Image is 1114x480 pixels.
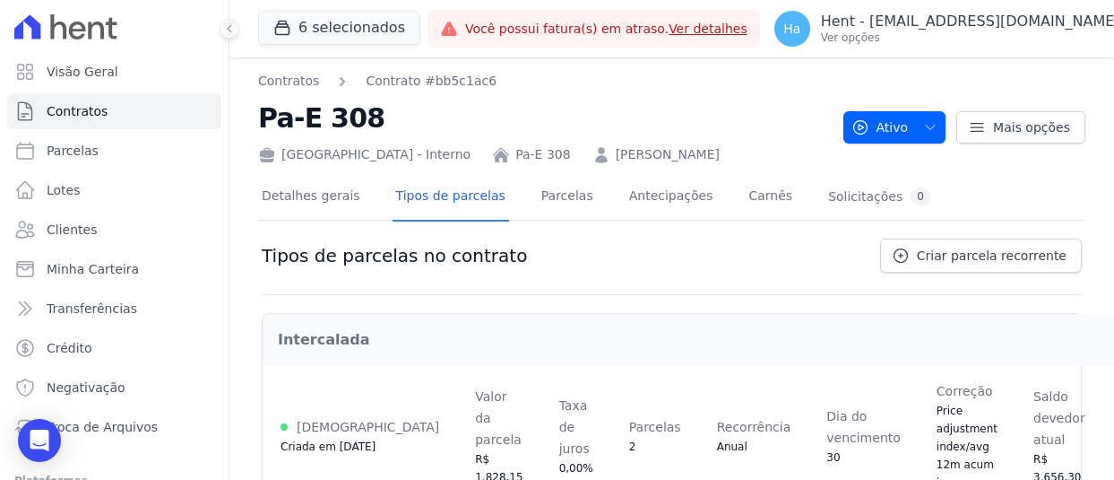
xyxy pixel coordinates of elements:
span: Criada em [DATE] [281,441,376,453]
a: Minha Carteira [7,251,221,287]
span: Você possui fatura(s) em atraso. [465,20,747,39]
span: Valor da parcela [475,389,522,447]
span: Parcelas [629,420,681,434]
a: Troca de Arquivos [7,409,221,445]
a: Parcelas [538,174,597,222]
span: Anual [717,441,747,453]
a: Contrato #bb5c1ac6 [366,72,497,91]
a: Criar parcela recorrente [880,239,1082,273]
span: Recorrência [717,420,791,434]
a: Parcelas [7,133,221,169]
a: [PERSON_NAME] [616,145,720,164]
span: Visão Geral [47,63,118,81]
div: [GEOGRAPHIC_DATA] - Interno [258,145,471,164]
a: Detalhes gerais [258,174,364,222]
span: Ha [783,22,800,35]
a: Transferências [7,291,221,327]
span: Dia do vencimento [826,409,901,445]
nav: Breadcrumb [258,72,497,91]
span: [DEMOGRAPHIC_DATA] [297,420,439,434]
a: Carnês [745,174,796,222]
span: 2 [629,441,636,453]
span: Troca de Arquivos [47,418,158,436]
span: Transferências [47,300,137,318]
div: 0 [910,188,931,205]
a: Contratos [258,72,319,91]
a: Tipos de parcelas [393,174,509,222]
span: Correção [937,384,993,398]
h2: Pa-E 308 [258,98,829,138]
span: Lotes [47,181,81,199]
div: Open Intercom Messenger [18,419,61,462]
span: Criar parcela recorrente [917,247,1067,265]
span: Negativação [47,379,125,397]
span: 0,00% [559,462,593,475]
span: Ativo [851,111,909,144]
a: Pa-E 308 [515,145,570,164]
button: 6 selecionados [258,11,420,45]
span: Parcelas [47,142,99,160]
a: Contratos [7,93,221,129]
span: Clientes [47,221,97,239]
span: Saldo devedor atual [1033,389,1085,447]
a: Clientes [7,212,221,248]
span: Mais opções [993,118,1070,136]
nav: Breadcrumb [258,72,829,91]
a: Ver detalhes [669,22,747,36]
span: 30 [826,451,840,464]
span: Minha Carteira [47,260,139,278]
h1: Tipos de parcelas no contrato [262,245,527,266]
a: Antecipações [626,174,717,222]
a: Lotes [7,172,221,208]
button: Ativo [843,111,946,144]
a: Visão Geral [7,54,221,90]
div: Solicitações [828,188,931,205]
span: Crédito [47,339,92,357]
a: Negativação [7,370,221,406]
a: Crédito [7,330,221,366]
span: Contratos [47,102,108,120]
span: Taxa de juros [559,398,590,456]
a: Solicitações0 [825,174,935,222]
a: Mais opções [956,111,1085,144]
